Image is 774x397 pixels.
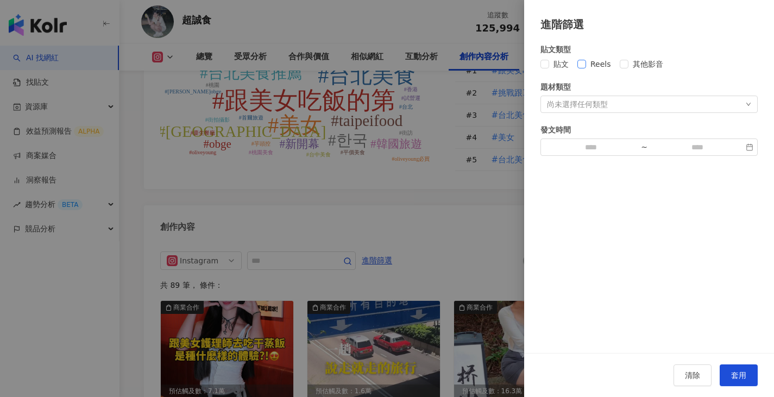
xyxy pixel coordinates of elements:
div: ~ [637,143,652,151]
div: 題材類型 [540,81,758,93]
span: Reels [586,58,615,70]
span: down [746,102,751,107]
div: 貼文類型 [540,43,758,55]
div: 進階篩選 [540,16,758,33]
button: 套用 [720,364,758,386]
span: 套用 [731,371,746,380]
span: 其他影音 [628,58,668,70]
div: 發文時間 [540,124,758,136]
span: 貼文 [549,58,573,70]
div: 尚未選擇任何類型 [547,100,608,109]
button: 清除 [674,364,712,386]
span: 清除 [685,371,700,380]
